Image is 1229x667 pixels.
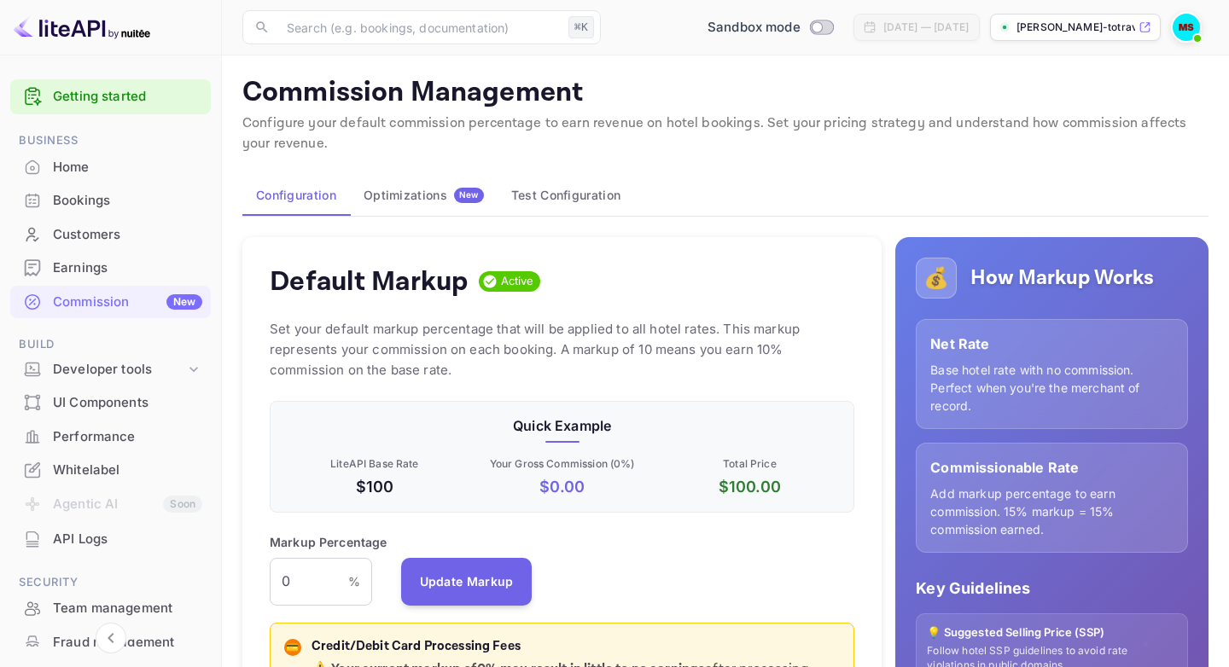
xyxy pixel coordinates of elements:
p: $ 0.00 [472,475,653,498]
div: Performance [53,427,202,447]
div: Optimizations [364,188,484,203]
button: Configuration [242,175,350,216]
span: Security [10,573,211,592]
input: Search (e.g. bookings, documentation) [277,10,562,44]
div: Performance [10,420,211,454]
div: Getting started [10,79,211,114]
a: Team management [10,592,211,623]
p: Configure your default commission percentage to earn revenue on hotel bookings. Set your pricing ... [242,113,1209,154]
p: $100 [284,475,465,498]
div: UI Components [10,386,211,420]
button: Collapse navigation [96,623,126,653]
span: Business [10,131,211,150]
a: Getting started [53,87,202,107]
div: Team management [53,599,202,618]
p: Key Guidelines [916,577,1188,600]
div: API Logs [53,530,202,549]
p: Total Price [660,456,841,472]
div: Whitelabel [10,454,211,487]
p: Your Gross Commission ( 0 %) [472,456,653,472]
div: Commission [53,293,202,312]
h4: Default Markup [270,264,469,299]
div: Customers [53,225,202,245]
div: Earnings [10,252,211,285]
div: Fraud management [10,626,211,659]
p: LiteAPI Base Rate [284,456,465,472]
div: Developer tools [10,355,211,385]
a: Performance [10,420,211,452]
div: Fraud management [53,633,202,652]
p: 💡 Suggested Selling Price (SSP) [927,624,1177,641]
p: Net Rate [930,333,1174,354]
div: Customers [10,218,211,252]
div: API Logs [10,523,211,556]
div: Switch to Production mode [701,18,840,38]
button: Update Markup [401,558,533,606]
p: 💳 [286,640,299,655]
p: Quick Example [284,415,840,436]
p: [PERSON_NAME]-totravel.... [1016,20,1135,35]
p: Add markup percentage to earn commission. 15% markup = 15% commission earned. [930,484,1174,538]
h5: How Markup Works [970,264,1154,292]
div: Developer tools [53,360,185,380]
span: New [454,189,484,200]
p: Commission Management [242,76,1209,110]
span: Active [494,273,541,290]
p: % [348,572,360,590]
div: Bookings [53,191,202,211]
a: Whitelabel [10,454,211,485]
p: 💰 [923,263,949,293]
img: Mukul Sharma [1173,14,1200,41]
span: Build [10,335,211,354]
div: [DATE] — [DATE] [883,20,969,35]
p: Credit/Debit Card Processing Fees [312,637,840,657]
div: Home [53,158,202,177]
div: Earnings [53,258,202,278]
button: Test Configuration [498,175,634,216]
div: UI Components [53,393,202,413]
a: Home [10,151,211,183]
a: CommissionNew [10,286,211,317]
div: New [166,294,202,310]
a: Fraud management [10,626,211,658]
div: Whitelabel [53,461,202,480]
p: Commissionable Rate [930,457,1174,478]
p: Set your default markup percentage that will be applied to all hotel rates. This markup represent... [270,319,854,380]
div: Home [10,151,211,184]
a: API Logs [10,523,211,554]
span: Sandbox mode [708,18,801,38]
p: Base hotel rate with no commission. Perfect when you're the merchant of record. [930,361,1174,415]
img: LiteAPI logo [14,14,150,41]
div: Bookings [10,184,211,217]
a: Customers [10,218,211,250]
p: $ 100.00 [660,475,841,498]
a: Earnings [10,252,211,283]
input: 0 [270,558,348,606]
a: Bookings [10,184,211,216]
div: ⌘K [568,16,594,38]
a: UI Components [10,386,211,418]
div: Team management [10,592,211,625]
div: CommissionNew [10,286,211,319]
p: Markup Percentage [270,533,387,551]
